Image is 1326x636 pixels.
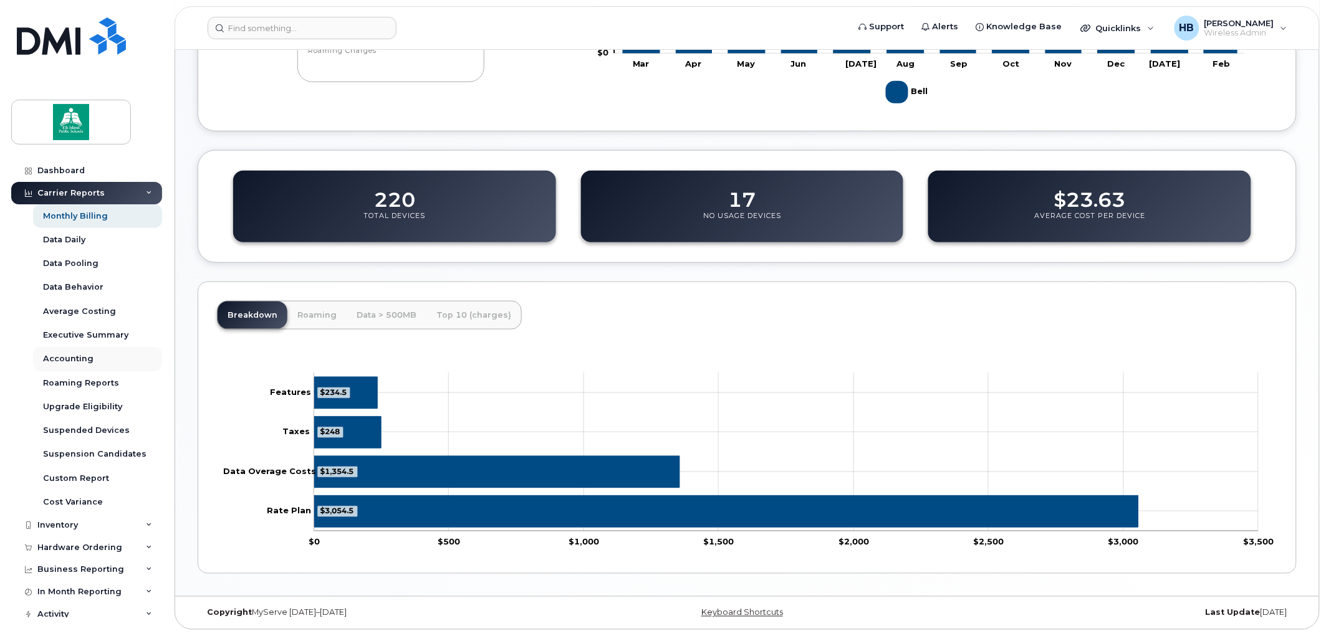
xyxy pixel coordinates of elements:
[308,46,474,69] p: Roaming Charges
[791,59,807,69] tspan: Jun
[1108,59,1126,69] tspan: Dec
[846,59,877,69] tspan: [DATE]
[729,176,756,211] dd: 17
[314,377,1138,528] g: Series
[633,59,650,69] tspan: Mar
[1206,608,1261,617] strong: Last Update
[438,537,461,547] tspan: $500
[930,608,1297,618] div: [DATE]
[1072,16,1163,40] div: Quicklinks
[597,47,608,57] tspan: $0
[1204,18,1274,28] span: [PERSON_NAME]
[685,59,702,69] tspan: Apr
[1179,21,1194,36] span: HB
[320,388,347,397] tspan: $234.5
[223,467,316,477] tspan: Data Overage Costs
[933,21,959,33] span: Alerts
[270,387,311,397] tspan: Features
[320,427,340,437] tspan: $248
[1166,16,1296,40] div: Holly Berube
[1096,23,1141,33] span: Quicklinks
[267,506,311,516] tspan: Rate Plan
[737,59,756,69] tspan: May
[363,211,425,234] p: Total Devices
[1244,537,1274,547] tspan: $3,500
[850,14,913,39] a: Support
[896,59,915,69] tspan: Aug
[1054,176,1126,211] dd: $23.63
[701,608,783,617] a: Keyboard Shortcuts
[886,76,931,108] g: Bell
[347,301,426,329] a: Data > 500MB
[223,373,1274,547] g: Chart
[950,59,968,69] tspan: Sep
[886,76,931,108] g: Legend
[703,211,781,234] p: No Usage Devices
[1204,28,1274,38] span: Wireless Admin
[870,21,905,33] span: Support
[1108,537,1139,547] tspan: $3,000
[968,14,1071,39] a: Knowledge Base
[1213,59,1231,69] tspan: Feb
[287,301,347,329] a: Roaming
[838,537,869,547] tspan: $2,000
[207,608,252,617] strong: Copyright
[320,467,353,477] tspan: $1,354.5
[282,427,310,437] tspan: Taxes
[208,17,396,39] input: Find something...
[1003,59,1020,69] tspan: Oct
[987,21,1062,33] span: Knowledge Base
[1150,59,1181,69] tspan: [DATE]
[198,608,564,618] div: MyServe [DATE]–[DATE]
[1034,211,1145,234] p: Average Cost Per Device
[704,537,734,547] tspan: $1,500
[309,537,320,547] tspan: $0
[974,537,1004,547] tspan: $2,500
[913,14,968,39] a: Alerts
[374,176,415,211] dd: 220
[320,506,353,516] tspan: $3,054.5
[218,301,287,329] a: Breakdown
[1055,59,1072,69] tspan: Nov
[426,301,521,329] a: Top 10 (charges)
[569,537,600,547] tspan: $1,000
